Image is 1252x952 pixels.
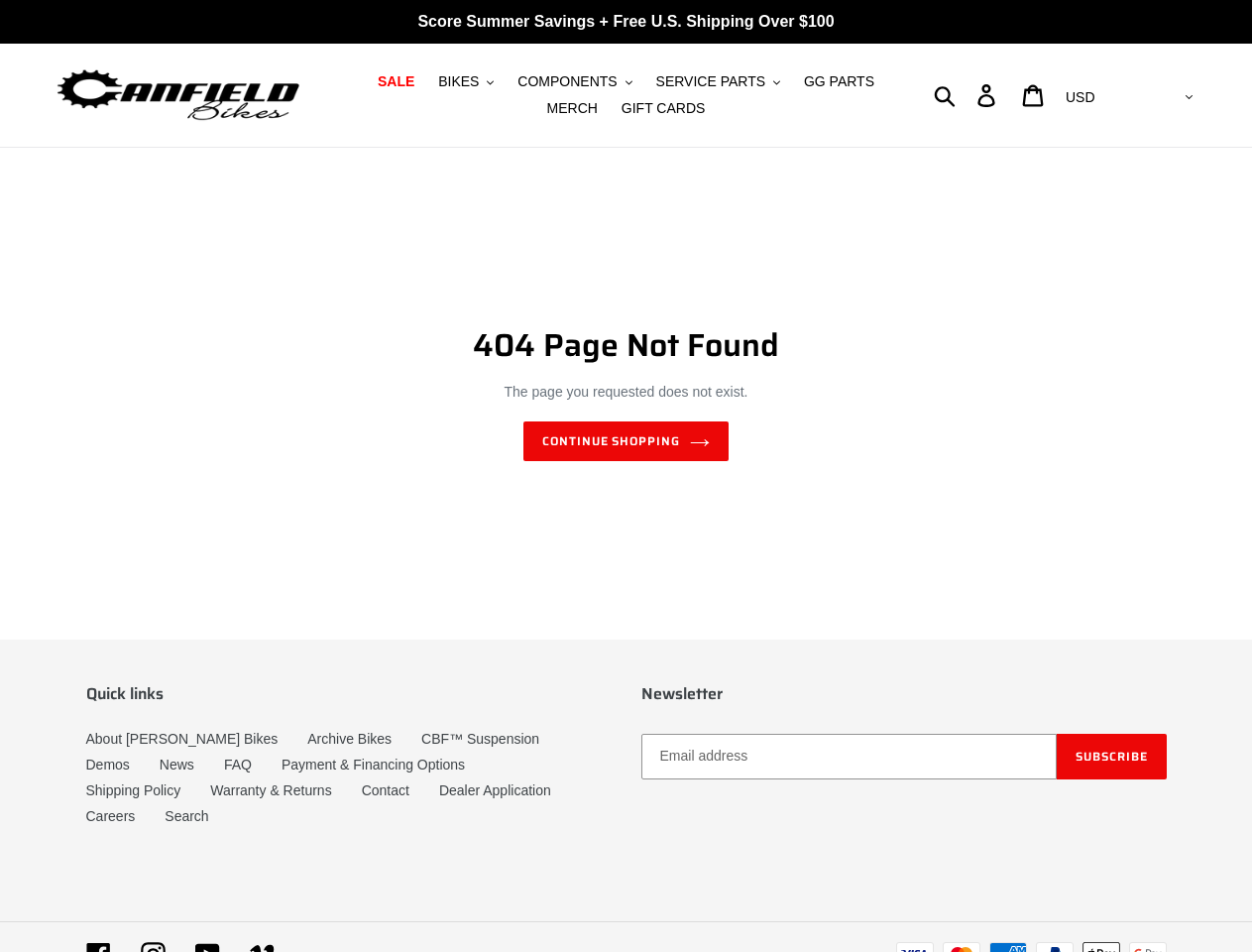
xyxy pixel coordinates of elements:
a: CBF™ Suspension [421,731,539,747]
a: Dealer Application [439,782,551,798]
a: Continue shopping [523,421,729,461]
input: Email address [641,734,1057,779]
a: News [160,757,194,773]
a: Search [165,808,208,824]
button: SERVICE PARTS [646,68,790,95]
a: MERCH [537,95,608,122]
a: Contact [362,782,409,798]
img: Canfield Bikes [55,64,302,127]
a: Careers [86,808,136,824]
span: COMPONENTS [517,73,617,90]
a: SALE [368,68,424,95]
span: GG PARTS [804,73,874,90]
span: BIKES [438,73,479,90]
h1: 404 Page Not Found [141,326,1112,364]
a: Payment & Financing Options [282,757,465,773]
span: MERCH [547,100,598,117]
a: Archive Bikes [307,731,392,747]
button: Subscribe [1057,734,1167,779]
button: COMPONENTS [508,68,641,95]
p: Quick links [86,684,612,703]
span: Subscribe [1076,747,1148,766]
a: GIFT CARDS [612,95,716,122]
a: GG PARTS [794,68,884,95]
span: SALE [378,73,414,90]
p: Newsletter [641,684,1167,703]
p: The page you requested does not exist. [141,382,1112,403]
a: Warranty & Returns [210,782,331,798]
span: GIFT CARDS [622,100,706,117]
span: SERVICE PARTS [656,73,765,90]
button: BIKES [428,68,504,95]
a: Shipping Policy [86,782,181,798]
a: Demos [86,757,130,773]
a: About [PERSON_NAME] Bikes [86,731,279,747]
a: FAQ [224,757,252,773]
